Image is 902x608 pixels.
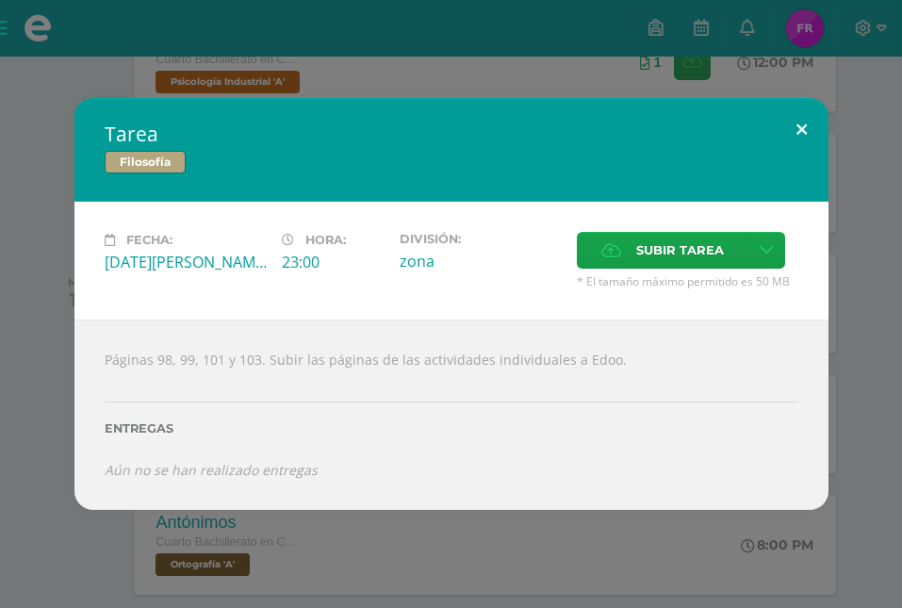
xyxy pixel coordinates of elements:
label: División: [400,232,562,246]
h2: Tarea [105,121,798,147]
div: Páginas 98, 99, 101 y 103. Subir las páginas de las actividades individuales a Edoo. [74,320,828,510]
div: zona [400,251,562,271]
div: [DATE][PERSON_NAME] [105,252,267,272]
span: Subir tarea [636,233,724,268]
div: 23:00 [282,252,385,272]
button: Close (Esc) [775,98,828,162]
span: Hora: [305,233,346,247]
span: Fecha: [126,233,172,247]
span: Filosofía [105,151,186,173]
label: Entregas [105,421,798,435]
span: * El tamaño máximo permitido es 50 MB [577,273,798,289]
i: Aún no se han realizado entregas [105,461,318,479]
